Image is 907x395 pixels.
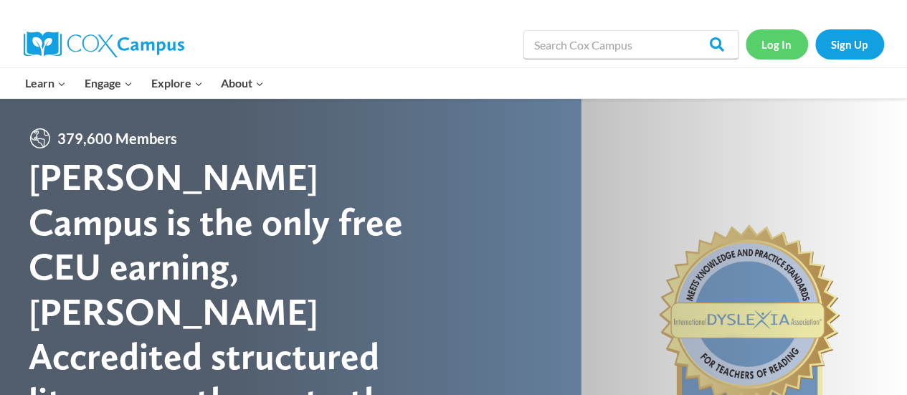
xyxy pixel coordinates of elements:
nav: Secondary Navigation [746,29,884,59]
img: Cox Campus [24,32,184,57]
a: Log In [746,29,808,59]
input: Search Cox Campus [523,30,739,59]
a: Sign Up [815,29,884,59]
span: 379,600 Members [52,127,183,150]
nav: Primary Navigation [16,68,273,98]
button: Child menu of Explore [142,68,212,98]
button: Child menu of Engage [75,68,142,98]
button: Child menu of About [212,68,273,98]
button: Child menu of Learn [16,68,76,98]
